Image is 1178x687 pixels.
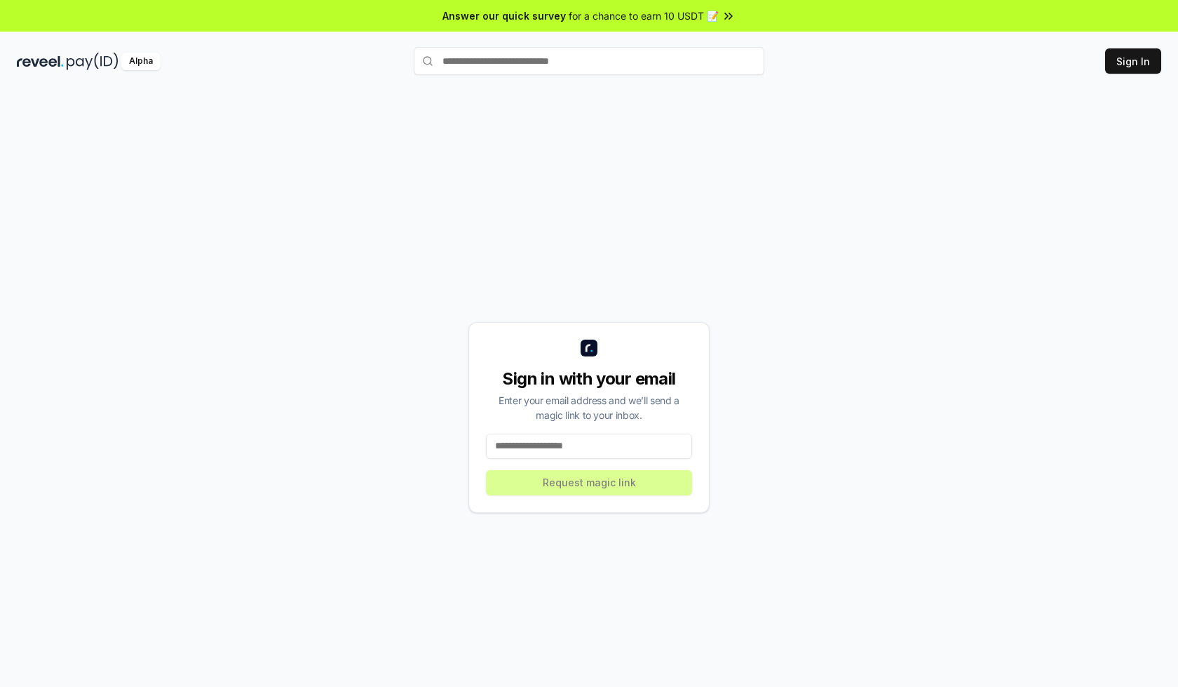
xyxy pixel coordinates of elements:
[121,53,161,70] div: Alpha
[442,8,566,23] span: Answer our quick survey
[67,53,119,70] img: pay_id
[581,340,597,356] img: logo_small
[486,368,692,390] div: Sign in with your email
[486,393,692,422] div: Enter your email address and we’ll send a magic link to your inbox.
[1105,48,1161,74] button: Sign In
[17,53,64,70] img: reveel_dark
[569,8,719,23] span: for a chance to earn 10 USDT 📝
